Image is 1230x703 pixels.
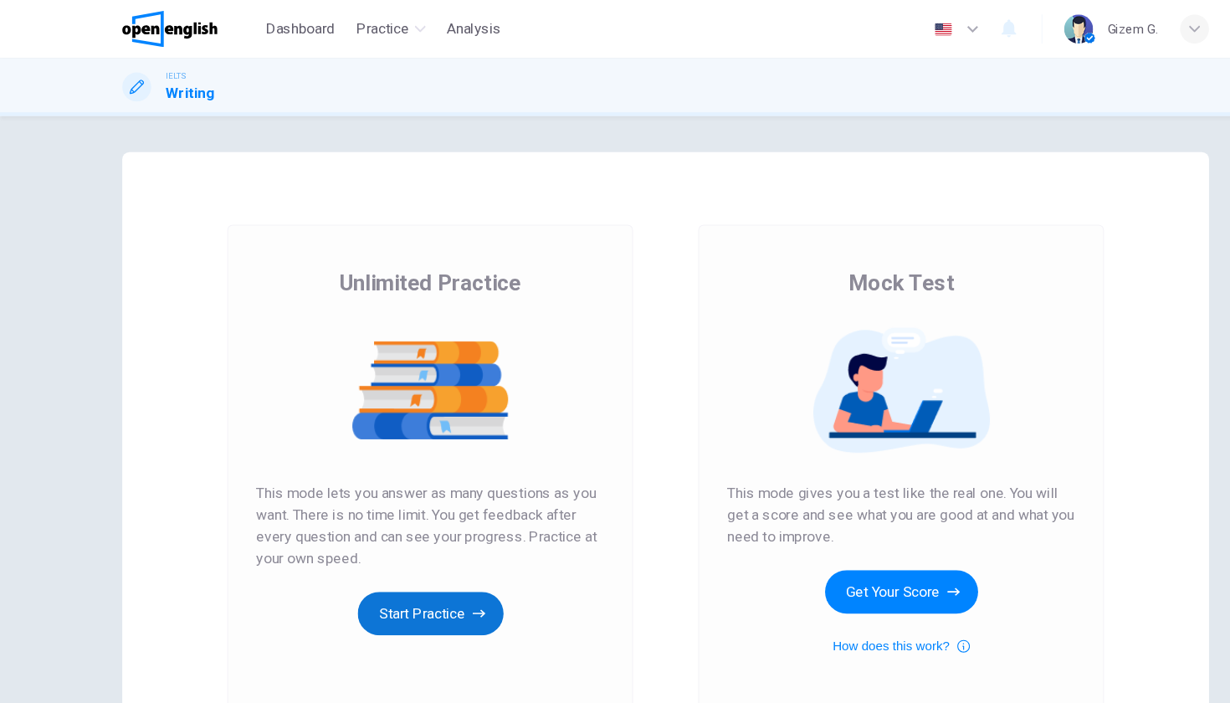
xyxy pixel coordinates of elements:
[413,17,464,37] span: Analysis
[113,10,201,44] img: OpenEnglish logo
[672,446,993,506] span: This mode gives you a test like the real one. You will get a score and see what you are good at a...
[983,13,1010,40] img: Profile picture
[153,64,172,76] span: IELTS
[113,10,239,44] a: OpenEnglish logo
[769,587,895,607] button: How does this work?
[762,526,904,567] button: Get Your Score
[323,12,400,42] button: Practice
[861,21,882,33] img: en
[330,17,378,37] span: Practice
[784,249,882,275] span: Mock Test
[314,249,481,275] span: Unlimited Practice
[407,12,470,42] button: Analysis
[237,446,558,526] span: This mode lets you answer as many questions as you want. There is no time limit. You get feedback...
[331,546,465,587] button: Start Practice
[1023,17,1070,37] div: Gizem G.
[239,12,316,42] button: Dashboard
[246,17,310,37] span: Dashboard
[153,76,198,96] h1: Writing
